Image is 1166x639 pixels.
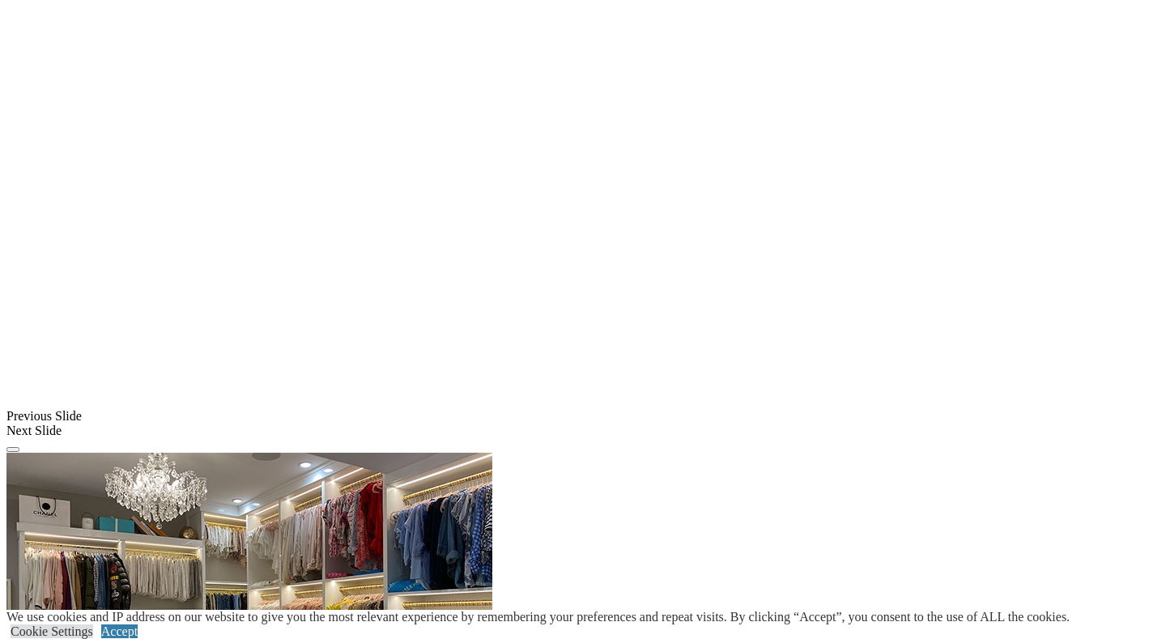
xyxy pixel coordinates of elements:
div: We use cookies and IP address on our website to give you the most relevant experience by remember... [6,610,1070,624]
div: Next Slide [6,424,1160,438]
a: Cookie Settings [11,624,93,638]
a: Accept [101,624,138,638]
div: Previous Slide [6,409,1160,424]
button: Click here to pause slide show [6,447,19,452]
